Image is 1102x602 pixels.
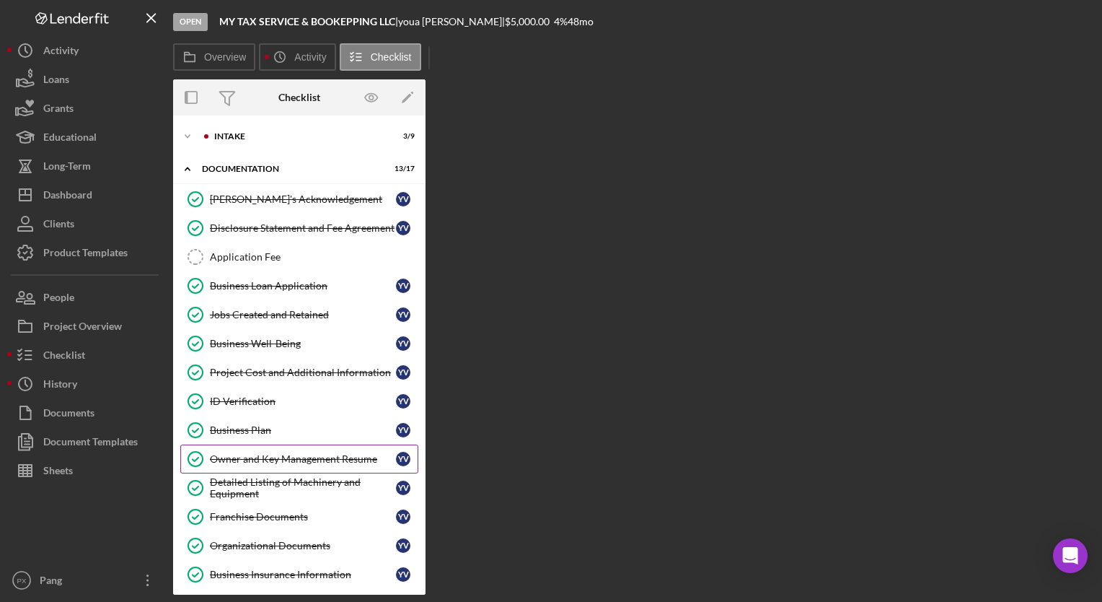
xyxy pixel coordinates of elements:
a: Organizational Documentsyv [180,531,418,560]
div: Jobs Created and Retained [210,309,396,320]
div: Business Loan Application [210,280,396,292]
button: Document Templates [7,427,166,456]
a: Business Planyv [180,416,418,445]
button: PXPang [PERSON_NAME] [7,566,166,595]
a: [PERSON_NAME]'s Acknowledgementyv [180,185,418,214]
div: Documents [43,398,94,431]
button: Activity [259,43,335,71]
div: y v [396,336,410,351]
div: People [43,283,74,315]
div: y v [396,192,410,206]
div: 3 / 9 [389,132,415,141]
div: Disclosure Statement and Fee Agreement [210,222,396,234]
div: y v [396,279,410,293]
button: Long-Term [7,152,166,180]
button: History [7,370,166,398]
div: Product Templates [43,238,128,271]
div: Checklist [278,92,320,103]
label: Overview [204,51,246,63]
div: Dashboard [43,180,92,213]
div: 48 mo [568,16,594,27]
div: Documentation [202,165,379,173]
a: Business Well-Beingyv [180,329,418,358]
a: Product Templates [7,238,166,267]
div: Business Plan [210,424,396,436]
button: Checklist [340,43,421,71]
div: 4 % [554,16,568,27]
div: Business Well-Being [210,338,396,349]
button: Sheets [7,456,166,485]
div: y v [396,567,410,582]
button: Dashboard [7,180,166,209]
div: Detailed Listing of Machinery and Equipment [210,476,396,500]
div: y v [396,221,410,235]
div: y v [396,307,410,322]
label: Activity [294,51,326,63]
button: Overview [173,43,255,71]
div: [PERSON_NAME]'s Acknowledgement [210,193,396,205]
a: ID Verificationyv [180,387,418,416]
div: y v [396,394,410,409]
div: Loans [43,65,69,97]
div: Project Overview [43,312,122,344]
div: Document Templates [43,427,138,460]
button: Documents [7,398,166,427]
div: Open Intercom Messenger [1053,538,1088,573]
label: Checklist [371,51,412,63]
div: Organizational Documents [210,540,396,551]
div: Clients [43,209,74,242]
div: y v [396,538,410,553]
div: y v [396,481,410,495]
button: Grants [7,94,166,123]
a: Activity [7,36,166,65]
div: Project Cost and Additional Information [210,367,396,378]
a: Business Loan Applicationyv [180,271,418,300]
button: Project Overview [7,312,166,341]
div: Open [173,13,208,31]
div: Owner and Key Management Resume [210,453,396,465]
div: Activity [43,36,79,69]
button: Checklist [7,341,166,370]
button: Clients [7,209,166,238]
div: Checklist [43,341,85,373]
div: Long-Term [43,152,91,184]
div: ID Verification [210,396,396,407]
text: PX [17,577,27,585]
div: youa [PERSON_NAME] | [398,16,505,27]
div: | [219,16,398,27]
a: Owner and Key Management Resumeyv [180,445,418,474]
div: History [43,370,77,402]
div: Intake [214,132,379,141]
a: Business Insurance Informationyv [180,560,418,589]
b: MY TAX SERVICE & BOOKEPPING LLC [219,15,395,27]
div: y v [396,452,410,466]
div: Application Fee [210,251,418,263]
div: 13 / 17 [389,165,415,173]
div: $5,000.00 [505,16,554,27]
a: Project Cost and Additional Informationyv [180,358,418,387]
button: People [7,283,166,312]
div: y v [396,510,410,524]
button: Loans [7,65,166,94]
div: Educational [43,123,97,155]
a: Disclosure Statement and Fee Agreementyv [180,214,418,243]
div: y v [396,365,410,380]
a: Application Fee [180,243,418,271]
div: Franchise Documents [210,511,396,523]
div: y v [396,423,410,437]
button: Educational [7,123,166,152]
div: Business Insurance Information [210,569,396,580]
a: Franchise Documentsyv [180,502,418,531]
